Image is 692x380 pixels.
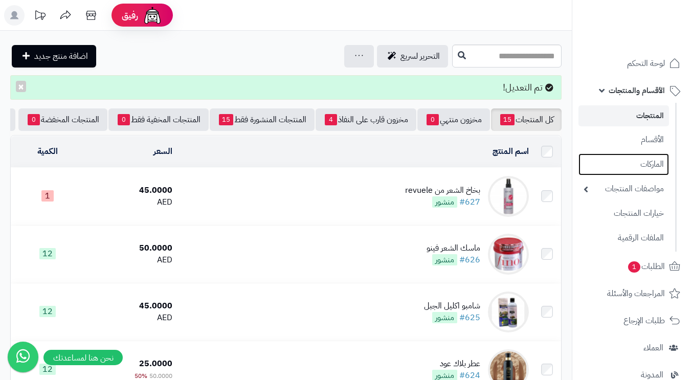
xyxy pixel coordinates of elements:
a: طلبات الإرجاع [578,308,686,333]
div: 50.0000 [89,242,173,254]
span: المراجعات والأسئلة [607,286,665,301]
a: تحديثات المنصة [27,5,53,28]
a: كل المنتجات15 [491,108,562,131]
div: AED [89,196,173,208]
div: شامبو اكليل الجبل [424,300,480,312]
a: #625 [459,311,480,324]
span: 0 [427,114,439,125]
span: 15 [219,114,233,125]
span: منشور [432,254,457,265]
div: بخاخ الشعر من revuele [405,185,480,196]
span: لوحة التحكم [627,56,665,71]
a: الملفات الرقمية [578,227,669,249]
span: رفيق [122,9,138,21]
span: منشور [432,196,457,208]
div: AED [89,254,173,266]
a: مخزون منتهي0 [417,108,490,131]
div: 45.0000 [89,300,173,312]
div: ماسك الشعر فينو [427,242,480,254]
span: 12 [39,248,56,259]
a: اضافة منتج جديد [12,45,96,68]
img: logo-2.png [622,27,682,49]
a: لوحة التحكم [578,51,686,76]
span: 0 [118,114,130,125]
span: 25.0000 [139,357,172,370]
a: المنتجات المنشورة فقط15 [210,108,315,131]
a: مواصفات المنتجات [578,178,669,200]
span: 1 [628,261,640,273]
a: الطلبات1 [578,254,686,279]
span: 12 [39,364,56,375]
span: 4 [325,114,337,125]
div: تم التعديل! [10,75,562,100]
img: شامبو اكليل الجبل [488,292,529,332]
span: 1 [41,190,54,202]
a: #627 [459,196,480,208]
span: طلبات الإرجاع [623,314,665,328]
a: التحرير لسريع [377,45,448,68]
span: العملاء [643,341,663,355]
a: الأقسام [578,129,669,151]
button: × [16,81,26,92]
img: بخاخ الشعر من revuele [488,176,529,217]
a: المراجعات والأسئلة [578,281,686,306]
img: ai-face.png [142,5,163,26]
span: 15 [500,114,515,125]
a: مخزون قارب على النفاذ4 [316,108,416,131]
span: الأقسام والمنتجات [609,83,665,98]
div: عطر بلاك عود [432,358,480,370]
a: السعر [153,145,172,158]
span: الطلبات [627,259,665,274]
a: الكمية [37,145,58,158]
img: ماسك الشعر فينو [488,234,529,275]
span: منشور [432,312,457,323]
span: اضافة منتج جديد [34,50,88,62]
div: AED [89,312,173,324]
a: خيارات المنتجات [578,203,669,225]
a: الماركات [578,153,669,175]
a: المنتجات [578,105,669,126]
a: #626 [459,254,480,266]
a: المنتجات المخفضة0 [18,108,107,131]
span: التحرير لسريع [400,50,440,62]
a: المنتجات المخفية فقط0 [108,108,209,131]
span: 12 [39,306,56,317]
div: 45.0000 [89,185,173,196]
a: العملاء [578,336,686,360]
span: 0 [28,114,40,125]
a: اسم المنتج [493,145,529,158]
